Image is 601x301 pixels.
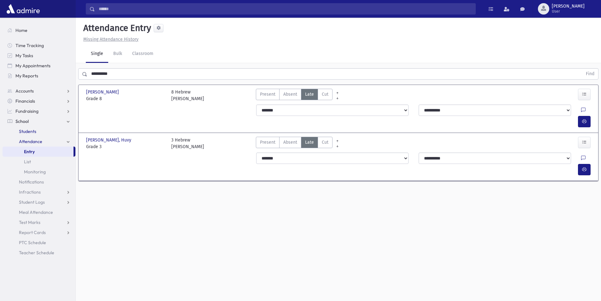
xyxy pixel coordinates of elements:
span: User [552,9,585,14]
span: Present [260,91,275,98]
span: Accounts [15,88,34,94]
span: Meal Attendance [19,209,53,215]
a: Accounts [3,86,75,96]
a: My Tasks [3,51,75,61]
h5: Attendance Entry [81,23,151,33]
a: Students [3,126,75,136]
span: Absent [283,139,297,146]
span: Report Cards [19,230,46,235]
span: Grade 3 [86,143,165,150]
span: Cut [322,139,328,146]
div: 8 Hebrew [PERSON_NAME] [171,89,204,102]
span: Student Logs [19,199,45,205]
span: [PERSON_NAME], Huvy [86,137,133,143]
span: Monitoring [24,169,46,175]
span: Infractions [19,189,41,195]
span: Teacher Schedule [19,250,54,256]
span: Cut [322,91,328,98]
span: Present [260,139,275,146]
a: School [3,116,75,126]
span: Entry [24,149,35,154]
span: [PERSON_NAME] [552,4,585,9]
a: Meal Attendance [3,207,75,217]
span: Financials [15,98,35,104]
a: Bulk [108,45,127,63]
span: School [15,118,29,124]
button: Find [582,69,598,79]
a: Financials [3,96,75,106]
span: Fundraising [15,108,38,114]
a: My Reports [3,71,75,81]
a: Infractions [3,187,75,197]
a: List [3,157,75,167]
span: My Appointments [15,63,50,69]
u: Missing Attendance History [83,37,138,42]
a: Time Tracking [3,40,75,51]
span: Late [305,139,314,146]
a: My Appointments [3,61,75,71]
span: [PERSON_NAME] [86,89,120,95]
span: Attendance [19,139,42,144]
div: AttTypes [256,137,333,150]
div: 3 Hebrew [PERSON_NAME] [171,137,204,150]
span: My Reports [15,73,38,79]
div: AttTypes [256,89,333,102]
a: PTC Schedule [3,238,75,248]
input: Search [95,3,475,15]
span: Time Tracking [15,43,44,48]
a: Report Cards [3,227,75,238]
span: Notifications [19,179,44,185]
a: Classroom [127,45,158,63]
span: Home [15,27,27,33]
span: Test Marks [19,220,40,225]
a: Student Logs [3,197,75,207]
span: PTC Schedule [19,240,46,245]
img: AdmirePro [5,3,41,15]
a: Fundraising [3,106,75,116]
span: Absent [283,91,297,98]
a: Missing Attendance History [81,37,138,42]
a: Test Marks [3,217,75,227]
span: Students [19,129,36,134]
a: Notifications [3,177,75,187]
a: Teacher Schedule [3,248,75,258]
a: Attendance [3,136,75,147]
span: Late [305,91,314,98]
span: List [24,159,31,165]
a: Monitoring [3,167,75,177]
span: My Tasks [15,53,33,58]
a: Single [86,45,108,63]
span: Grade 8 [86,95,165,102]
a: Home [3,25,75,35]
a: Entry [3,147,74,157]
